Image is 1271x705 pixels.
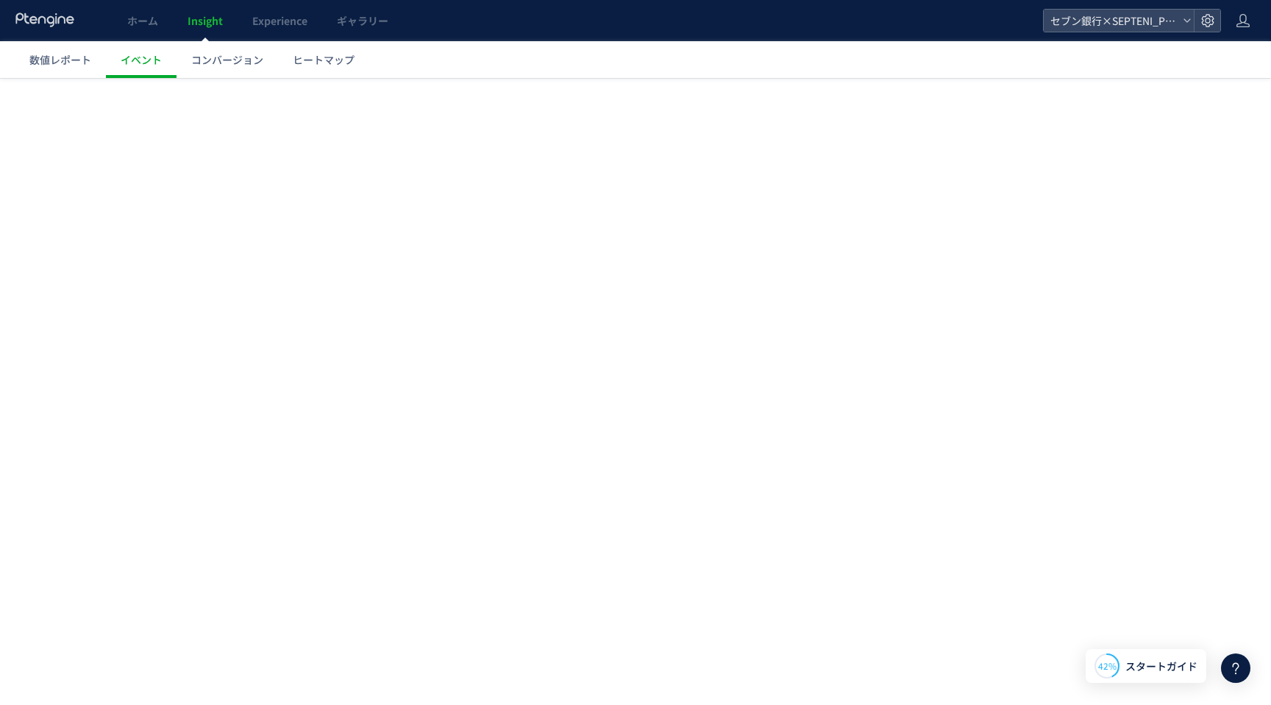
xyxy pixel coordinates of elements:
span: セブン銀行×SEPTENI_Ptengine [1046,10,1177,32]
span: コンバージョン [191,52,263,67]
span: スタートガイド [1125,659,1197,674]
span: ホーム [127,13,158,28]
span: イベント [121,52,162,67]
span: 数値レポート [29,52,91,67]
span: ギャラリー [337,13,388,28]
span: Insight [188,13,223,28]
span: ヒートマップ [293,52,355,67]
span: 42% [1098,659,1117,672]
span: Experience [252,13,307,28]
